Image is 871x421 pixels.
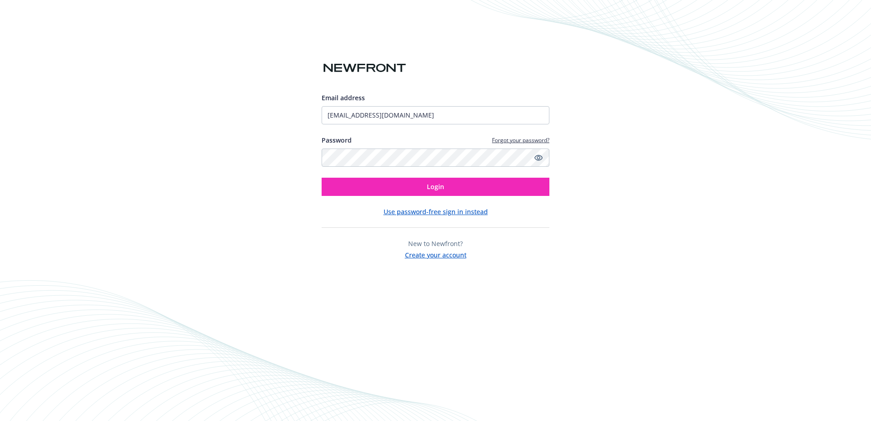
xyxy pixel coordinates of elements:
input: Enter your password [322,149,549,167]
span: Email address [322,93,365,102]
span: New to Newfront? [408,239,463,248]
button: Use password-free sign in instead [384,207,488,216]
input: Enter your email [322,106,549,124]
img: Newfront logo [322,60,408,76]
span: Login [427,182,444,191]
label: Password [322,135,352,145]
button: Login [322,178,549,196]
button: Create your account [405,248,466,260]
a: Show password [533,152,544,163]
a: Forgot your password? [492,136,549,144]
